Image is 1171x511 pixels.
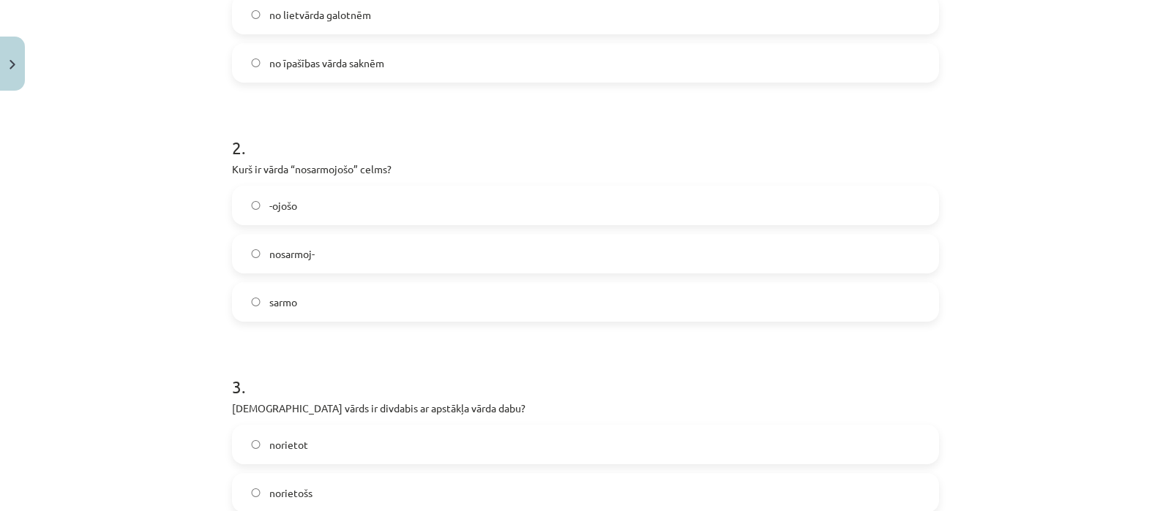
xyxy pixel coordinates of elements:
p: Kurš ir vārda “nosarmojošo” celms? [232,162,939,177]
input: no īpašības vārda saknēm [251,58,261,68]
span: norietošs [269,485,313,501]
input: sarmo [251,298,261,307]
img: icon-close-lesson-0947bae3869378f0d4975bcd49f059093ad1ed9edebbc8119c70593378902aed.svg [10,60,15,69]
span: nosarmoj- [269,246,315,262]
span: norietot [269,437,308,453]
span: no lietvārda galotnēm [269,7,371,23]
h1: 2 . [232,112,939,157]
input: -ojošo [251,201,261,211]
input: no lietvārda galotnēm [251,10,261,20]
input: nosarmoj- [251,249,261,259]
p: [DEMOGRAPHIC_DATA] vārds ir divdabis ar apstākļa vārda dabu? [232,401,939,416]
input: norietot [251,440,261,450]
span: sarmo [269,295,297,310]
h1: 3 . [232,351,939,396]
span: no īpašības vārda saknēm [269,56,384,71]
span: -ojošo [269,198,297,213]
input: norietošs [251,488,261,498]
